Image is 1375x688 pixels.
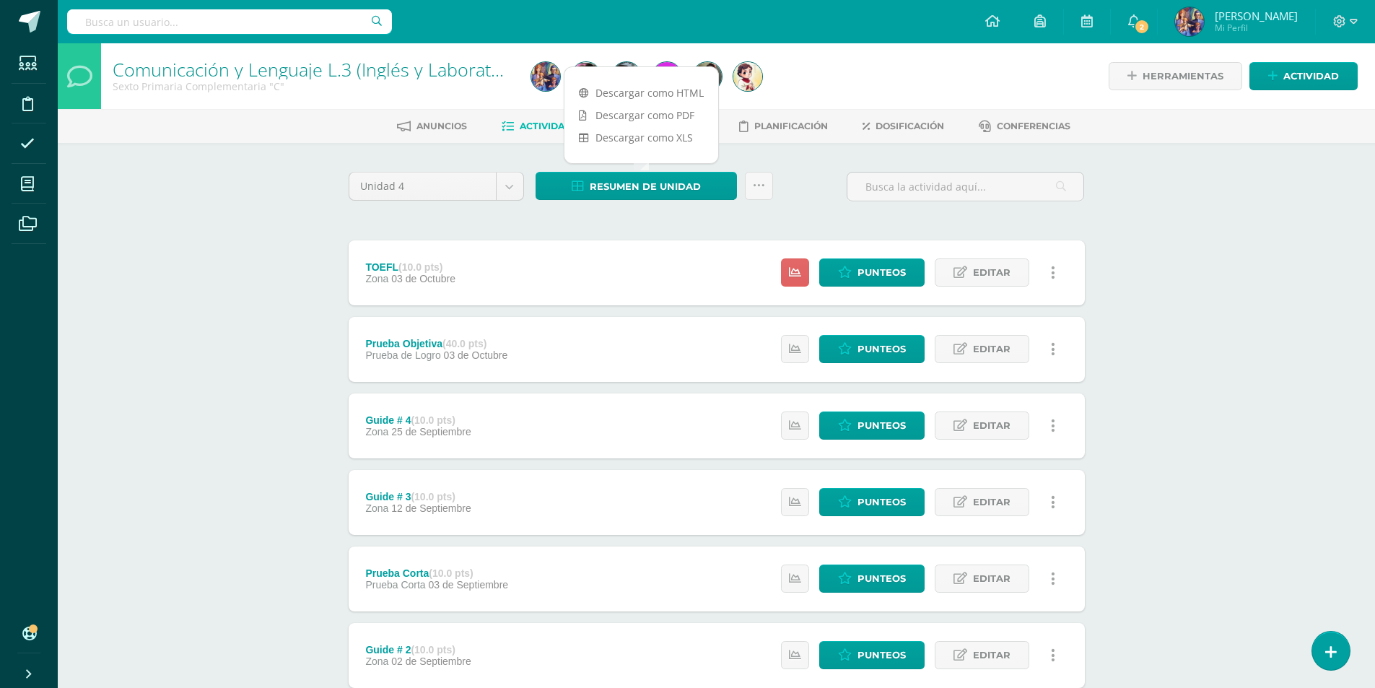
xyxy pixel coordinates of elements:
div: Prueba Corta [365,567,508,579]
a: Actividad [1249,62,1358,90]
span: Unidad 4 [360,173,485,200]
span: Anuncios [416,121,467,131]
input: Busca un usuario... [67,9,392,34]
div: Sexto Primaria Complementaria 'C' [113,79,514,93]
img: 357931297cdd172384b1ceb9771a0171.png [733,62,762,91]
span: Zona [365,426,388,437]
a: Actividades [502,115,583,138]
div: Guide # 3 [365,491,471,502]
span: Editar [973,336,1010,362]
a: Descargar como XLS [564,126,718,149]
a: Punteos [819,488,925,516]
strong: (10.0 pts) [411,644,455,656]
span: 12 de Septiembre [391,502,471,514]
span: 02 de Septiembre [391,656,471,667]
span: Prueba Corta [365,579,425,591]
span: Editar [973,412,1010,439]
a: Comunicación y Lenguaje L.3 (Inglés y Laboratorio) [113,57,529,82]
span: 25 de Septiembre [391,426,471,437]
img: 7bd55ac0c36ce47889d24abe3c1e3425.png [531,62,560,91]
a: Herramientas [1109,62,1242,90]
div: Prueba Objetiva [365,338,507,349]
img: bf89a91840aca31d426ba24085acb7f2.png [652,62,681,91]
a: Conferencias [979,115,1070,138]
a: Punteos [819,641,925,669]
div: TOEFL [365,261,455,273]
span: Punteos [857,412,906,439]
span: Zona [365,273,388,284]
span: Punteos [857,336,906,362]
span: 03 de Octubre [444,349,508,361]
img: 7bd55ac0c36ce47889d24abe3c1e3425.png [1175,7,1204,36]
a: Descargar como HTML [564,82,718,104]
span: 2 [1134,19,1150,35]
a: Planificación [739,115,828,138]
span: Punteos [857,642,906,669]
strong: (40.0 pts) [442,338,486,349]
span: Punteos [857,565,906,592]
span: Zona [365,656,388,667]
span: Punteos [857,489,906,515]
div: Guide # 2 [365,644,471,656]
span: 03 de Septiembre [429,579,509,591]
span: Actividad [1283,63,1339,90]
strong: (10.0 pts) [429,567,473,579]
a: Punteos [819,412,925,440]
img: 47fbbcbd1c9a7716bb8cb4b126b93520.png [572,62,601,91]
span: 03 de Octubre [391,273,455,284]
strong: (10.0 pts) [411,491,455,502]
a: Resumen de unidad [536,172,737,200]
h1: Comunicación y Lenguaje L.3 (Inglés y Laboratorio) [113,59,514,79]
a: Punteos [819,335,925,363]
img: e602cc58a41d4ad1c6372315f6095ebf.png [612,62,641,91]
a: Unidad 4 [349,173,523,200]
img: f0e68a23fbcd897634a5ac152168984d.png [693,62,722,91]
span: Editar [973,489,1010,515]
span: Herramientas [1143,63,1223,90]
a: Descargar como PDF [564,104,718,126]
span: Editar [973,565,1010,592]
strong: (10.0 pts) [411,414,455,426]
span: Punteos [857,259,906,286]
a: Punteos [819,565,925,593]
span: Editar [973,259,1010,286]
span: Actividades [520,121,583,131]
span: Editar [973,642,1010,669]
strong: (10.0 pts) [398,261,442,273]
a: Anuncios [397,115,467,138]
span: Planificación [754,121,828,131]
input: Busca la actividad aquí... [847,173,1083,201]
span: Dosificación [876,121,944,131]
a: Dosificación [863,115,944,138]
span: Mi Perfil [1215,22,1298,34]
div: Guide # 4 [365,414,471,426]
span: Conferencias [997,121,1070,131]
span: Resumen de unidad [590,173,701,200]
a: Punteos [819,258,925,287]
span: Zona [365,502,388,514]
span: Prueba de Logro [365,349,440,361]
span: [PERSON_NAME] [1215,9,1298,23]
